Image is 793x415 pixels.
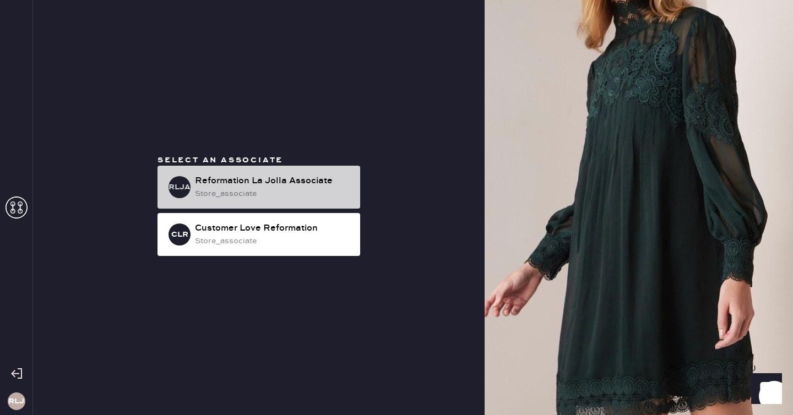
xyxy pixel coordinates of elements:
div: store_associate [195,188,351,200]
div: Customer Love Reformation [195,222,351,235]
h3: RLJ [8,397,24,405]
h3: CLR [171,231,188,238]
h3: RLJA [169,183,191,191]
div: Reformation La Jolla Associate [195,174,351,188]
div: store_associate [195,235,351,247]
span: Select an associate [157,155,283,165]
iframe: Front Chat [741,365,788,413]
